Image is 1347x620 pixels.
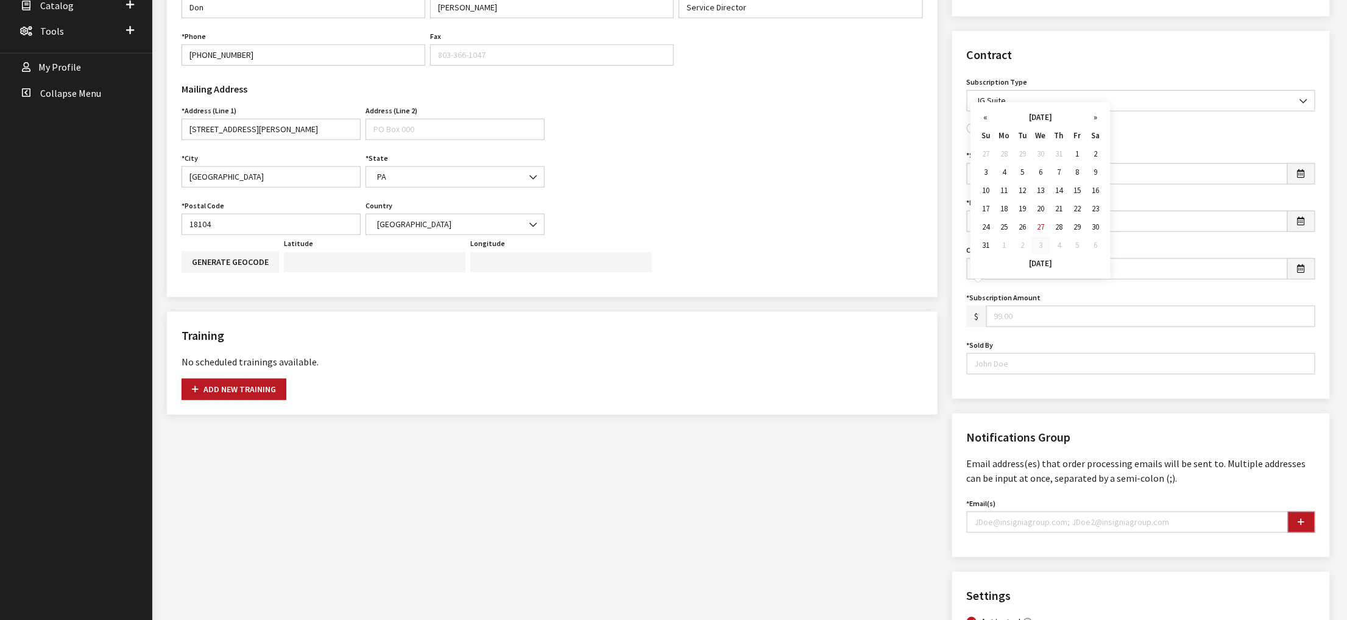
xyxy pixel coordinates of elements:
[1031,163,1050,181] td: 6
[366,105,417,116] label: Address (Line 2)
[192,384,276,395] span: Add new training
[977,163,995,181] td: 3
[182,119,361,140] input: 153 South Oakland Avenue
[1288,512,1315,533] button: Add
[1013,127,1031,145] th: Tu
[366,214,545,235] span: United States of America
[1086,108,1105,127] th: »
[1013,200,1031,218] td: 19
[1050,236,1068,255] td: 4
[977,145,995,163] td: 27
[182,379,286,400] button: Add new training
[1287,258,1315,280] button: Open date picker
[1031,127,1050,145] th: We
[967,340,994,351] label: Sold By
[977,108,995,127] th: «
[1013,218,1031,236] td: 26
[1086,181,1105,200] td: 16
[977,181,995,200] td: 10
[1050,181,1068,200] td: 14
[1068,127,1086,145] th: Fr
[967,90,1315,111] span: IG Suite
[182,354,923,369] div: No scheduled trainings available.
[1050,163,1068,181] td: 7
[967,587,1315,605] h2: Settings
[1086,145,1105,163] td: 2
[1086,236,1105,255] td: 6
[967,150,1005,161] label: Start Date
[182,44,425,66] input: 888-579-4458
[967,428,1315,446] h2: Notifications Group
[366,119,545,140] input: PO Box 000
[1031,181,1050,200] td: 13
[967,512,1289,533] input: JDoe@insigniagroup.com; JDoe2@insigniagroup.com
[995,236,1013,255] td: 1
[373,171,537,183] span: PA
[1287,211,1315,232] button: Open date picker
[366,166,545,188] span: PA
[1013,163,1031,181] td: 5
[1013,181,1031,200] td: 12
[995,127,1013,145] th: Mo
[1050,145,1068,163] td: 31
[182,214,361,235] input: 29730
[1068,200,1086,218] td: 22
[977,218,995,236] td: 24
[1013,145,1031,163] td: 29
[967,258,1288,280] input: M/d/yyyy
[1050,127,1068,145] th: Th
[470,238,505,249] label: Longitude
[1287,163,1315,185] button: Open date picker
[1068,218,1086,236] td: 29
[967,211,1288,232] input: M/d/yyyy
[182,200,224,211] label: Postal Code
[1086,127,1105,145] th: Sa
[967,292,1041,303] label: Subscription Amount
[967,353,1315,375] input: John Doe
[182,31,206,42] label: Phone
[373,218,537,231] span: United States of America
[1086,218,1105,236] td: 30
[1068,145,1086,163] td: 1
[967,306,987,327] span: $
[430,44,674,66] input: 803-366-1047
[977,127,995,145] th: Su
[182,252,279,273] button: Generate geocode
[182,153,198,164] label: City
[1086,200,1105,218] td: 23
[40,25,64,37] span: Tools
[995,163,1013,181] td: 4
[1031,200,1050,218] td: 20
[986,306,1315,327] input: 99.00
[995,218,1013,236] td: 25
[967,498,996,509] label: Email(s)
[1013,236,1031,255] td: 2
[182,105,236,116] label: Address (Line 1)
[995,181,1013,200] td: 11
[1086,163,1105,181] td: 9
[967,46,1315,64] h2: Contract
[995,108,1086,127] th: [DATE]
[967,163,1288,185] input: M/d/yyyy
[967,245,1006,256] label: Cancel Date
[1068,236,1086,255] td: 5
[40,87,101,99] span: Collapse Menu
[1050,218,1068,236] td: 28
[995,145,1013,163] td: 28
[182,326,923,345] h2: Training
[182,166,361,188] input: Rock Hill
[977,236,995,255] td: 31
[1050,200,1068,218] td: 21
[967,77,1028,88] label: Subscription Type
[182,82,545,96] h3: Mailing Address
[38,62,81,74] span: My Profile
[1031,145,1050,163] td: 30
[1068,181,1086,200] td: 15
[1068,163,1086,181] td: 8
[977,255,1105,273] th: [DATE]
[366,200,392,211] label: Country
[1031,236,1050,255] td: 3
[430,31,441,42] label: Fax
[967,456,1315,485] p: Email address(es) that order processing emails will be sent to. Multiple addresses can be input a...
[975,94,1307,107] span: IG Suite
